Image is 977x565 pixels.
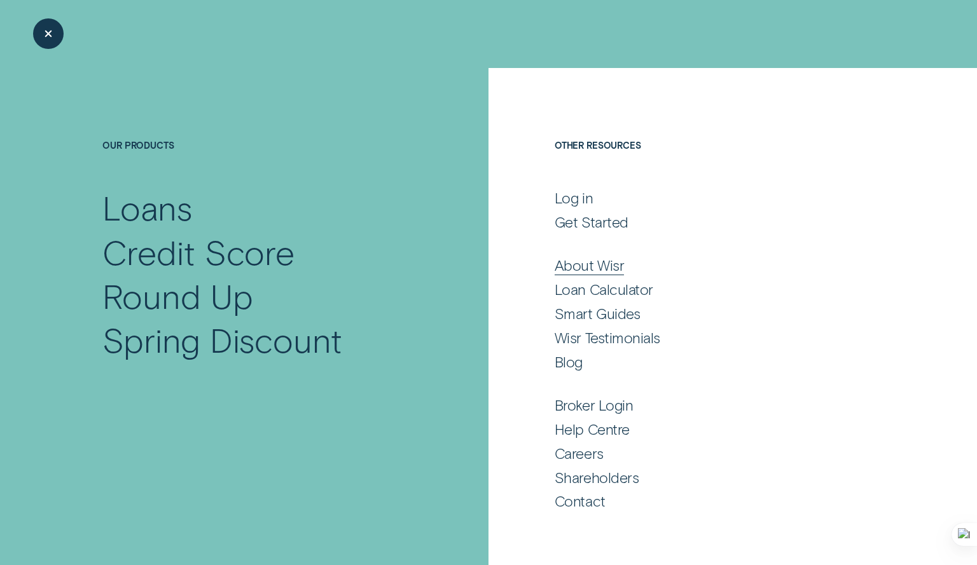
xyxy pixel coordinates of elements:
a: About Wisr [555,256,874,275]
div: Broker Login [555,396,633,414]
a: Loan Calculator [555,280,874,299]
a: Spring Discount [102,318,417,362]
a: Contact [555,492,874,510]
a: Round Up [102,274,417,318]
div: Round Up [102,274,253,318]
a: Get Started [555,213,874,231]
div: Loans [102,186,192,229]
div: Help Centre [555,420,630,439]
div: Smart Guides [555,304,640,323]
div: Wisr Testimonials [555,329,660,347]
div: Contact [555,492,606,510]
button: Close Menu [33,18,64,49]
a: Broker Login [555,396,874,414]
div: Credit Score [102,230,294,274]
a: Shareholders [555,468,874,487]
a: Wisr Testimonials [555,329,874,347]
div: Blog [555,353,583,371]
a: Help Centre [555,420,874,439]
a: Loans [102,186,417,229]
a: Careers [555,444,874,463]
div: About Wisr [555,256,624,275]
a: Credit Score [102,230,417,274]
div: Shareholders [555,468,639,487]
div: Careers [555,444,604,463]
div: Spring Discount [102,318,342,362]
div: Log in [555,189,593,207]
h4: Other Resources [555,140,874,186]
div: Loan Calculator [555,280,653,299]
h4: Our Products [102,140,417,186]
div: Get Started [555,213,628,231]
a: Blog [555,353,874,371]
a: Log in [555,189,874,207]
a: Smart Guides [555,304,874,323]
